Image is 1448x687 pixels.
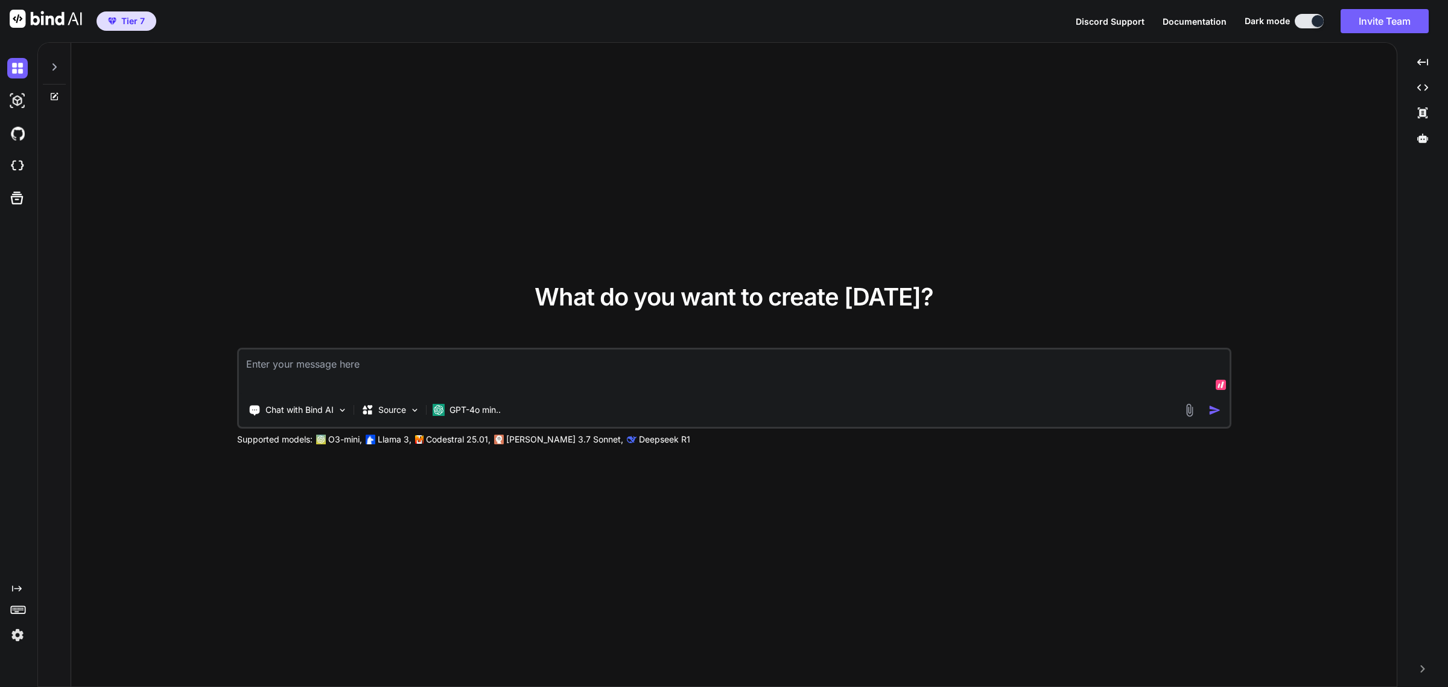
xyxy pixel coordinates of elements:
img: Mistral-AI [415,435,424,444]
img: claude [627,435,637,444]
img: darkAi-studio [7,91,28,111]
p: Llama 3, [378,433,411,446]
button: Discord Support [1076,15,1145,28]
span: Dark mode [1245,15,1290,27]
span: Discord Support [1076,16,1145,27]
img: Pick Tools [337,405,348,415]
p: Deepseek R1 [639,433,690,446]
button: Documentation [1163,15,1227,28]
img: icon [1208,404,1221,417]
span: Tier 7 [121,15,145,27]
img: Llama2 [366,435,375,444]
p: Chat with Bind AI [265,404,334,416]
button: premiumTier 7 [97,11,156,31]
p: Supported models: [237,433,313,446]
img: Bind AI [10,10,82,28]
p: [PERSON_NAME] 3.7 Sonnet, [506,433,623,446]
p: GPT-4o min.. [449,404,501,416]
img: attachment [1183,403,1196,417]
img: GPT-4 [316,435,326,444]
p: Source [378,404,406,416]
img: darkChat [7,58,28,78]
img: claude [494,435,504,444]
img: settings [7,625,28,645]
span: Documentation [1163,16,1227,27]
span: What do you want to create [DATE]? [535,282,933,312]
p: Codestral 25.01, [426,433,491,446]
p: O3-mini, [328,433,362,446]
img: githubDark [7,123,28,144]
img: cloudideIcon [7,156,28,176]
button: Invite Team [1341,9,1429,33]
img: GPT-4o mini [433,404,445,416]
img: premium [108,18,116,25]
img: Pick Models [410,405,420,415]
